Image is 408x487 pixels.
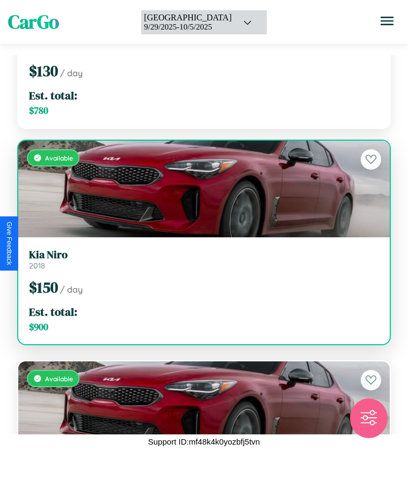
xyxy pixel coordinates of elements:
span: / day [60,68,83,78]
a: Kia Niro2018 [29,248,379,271]
p: Support ID: mf48k4k0yozbfj5tvn [148,434,260,449]
span: Available [45,375,73,383]
span: $ 130 [29,61,58,81]
span: / day [60,284,83,295]
div: 9 / 29 / 2025 - 10 / 5 / 2025 [144,23,231,32]
span: $ 900 [29,321,48,333]
span: 2018 [29,261,45,271]
div: [GEOGRAPHIC_DATA] [144,13,231,23]
span: Available [45,154,73,162]
h3: Kia Niro [29,248,379,261]
div: Give Feedback [5,222,13,265]
span: $ 780 [29,104,48,117]
span: CarGo [8,9,59,35]
span: Est. total: [29,304,77,319]
span: Est. total: [29,88,77,103]
span: $ 150 [29,277,58,297]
